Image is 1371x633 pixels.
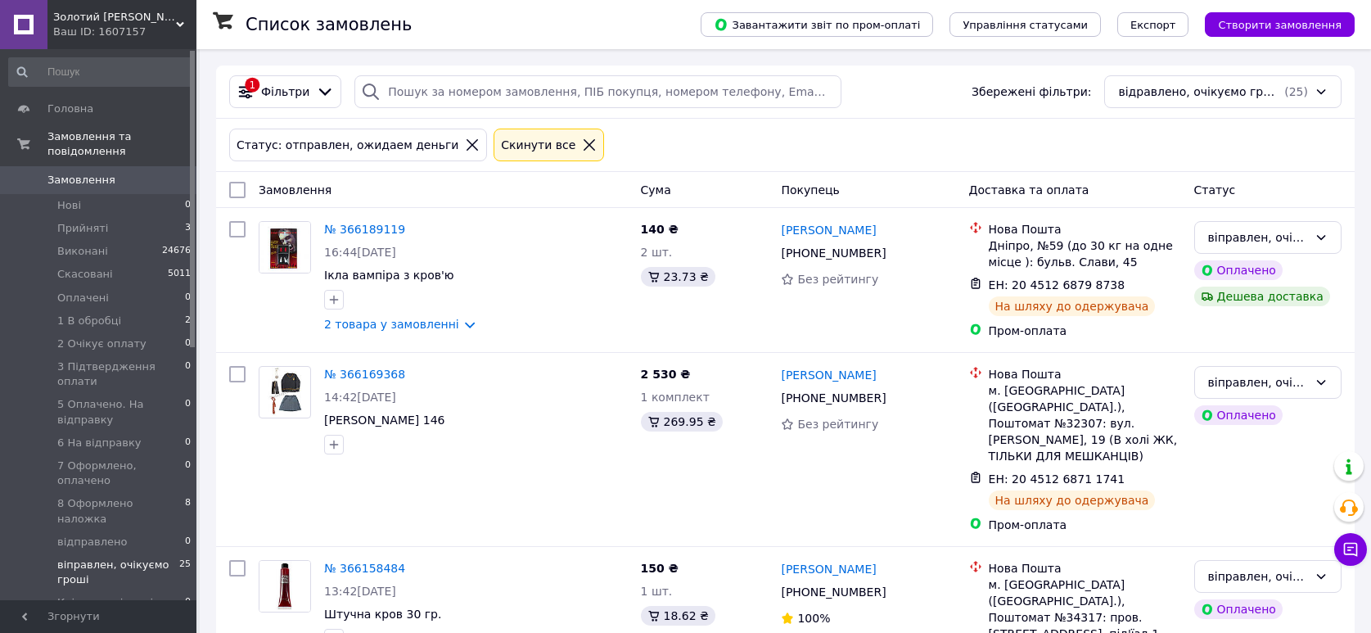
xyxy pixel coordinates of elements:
[162,244,191,259] span: 24676
[259,183,331,197] span: Замовлення
[47,129,196,159] span: Замовлення та повідомлення
[324,269,454,282] a: Ікла вампіра з кров'ю
[8,57,192,87] input: Пошук
[989,491,1156,510] div: На шляху до одержувача
[989,296,1156,316] div: На шляху до одержувача
[324,391,396,404] span: 14:42[DATE]
[641,223,679,236] span: 140 ₴
[989,237,1181,270] div: Дніпро, №59 (до 30 кг на одне місце ): бульв. Слави, 45
[57,291,109,305] span: Оплачені
[185,359,191,389] span: 0
[324,608,441,621] a: Штучна кров 30 гр.
[53,25,196,39] div: Ваш ID: 1607157
[57,397,185,427] span: 5 Оплачено. На відправку
[324,223,405,236] a: № 366189119
[57,359,185,389] span: 3 Підтвердження оплати
[57,595,173,610] span: Клієнт не відповідає
[268,367,301,418] img: Фото товару
[57,221,108,236] span: Прийняті
[259,366,311,418] a: Фото товару
[1130,19,1176,31] span: Експорт
[1208,373,1308,391] div: віправлен, очікуємо гроші
[989,366,1181,382] div: Нова Пошта
[57,337,147,351] span: 2 Очікує оплату
[1194,599,1283,619] div: Оплачено
[47,102,93,116] span: Головна
[989,278,1125,292] span: ЕН: 20 4512 6879 8738
[641,412,723,432] div: 269.95 ₴
[57,314,121,328] span: 1 В обробці
[641,606,715,626] div: 18.62 ₴
[797,273,878,286] span: Без рейтингу
[259,560,311,613] a: Фото товару
[641,391,710,404] span: 1 комплект
[324,585,396,598] span: 13:42[DATE]
[185,337,191,351] span: 0
[185,221,191,236] span: 3
[797,612,830,625] span: 100%
[969,183,1089,197] span: Доставка та оплата
[1194,405,1283,425] div: Оплачено
[185,496,191,526] span: 8
[168,267,191,282] span: 5011
[57,198,81,213] span: Нові
[1194,287,1330,306] div: Дешева доставка
[1194,183,1236,197] span: Статус
[498,136,579,154] div: Cкинути все
[185,198,191,213] span: 0
[233,136,462,154] div: Статус: отправлен, ожидаем деньги
[781,222,876,238] a: [PERSON_NAME]
[354,75,841,108] input: Пошук за номером замовлення, ПІБ покупця, номером телефону, Email, номером накладної
[324,562,405,575] a: № 366158484
[781,561,876,577] a: [PERSON_NAME]
[1208,228,1308,246] div: віправлен, очікуємо гроші
[259,221,311,274] a: Фото товару
[185,535,191,549] span: 0
[641,246,673,259] span: 2 шт.
[1218,19,1342,31] span: Створити замовлення
[324,414,444,427] a: [PERSON_NAME] 146
[781,246,886,260] span: [PHONE_NUMBER]
[989,221,1181,237] div: Нова Пошта
[324,318,459,331] a: 2 товара у замовленні
[989,517,1181,533] div: Пром-оплата
[641,368,691,381] span: 2 530 ₴
[259,561,310,612] img: Фото товару
[185,291,191,305] span: 0
[57,496,185,526] span: 8 Оформлено наложка
[324,246,396,259] span: 16:44[DATE]
[989,323,1181,339] div: Пром-оплата
[57,267,113,282] span: Скасовані
[701,12,933,37] button: Завантажити звіт по пром-оплаті
[57,244,108,259] span: Виконані
[246,15,412,34] h1: Список замовлень
[1284,85,1308,98] span: (25)
[179,558,191,587] span: 25
[1208,567,1308,586] div: віправлен, очікуємо гроші
[57,535,127,549] span: відправлено
[989,472,1125,486] span: ЕН: 20 4512 6871 1741
[324,368,405,381] a: № 366169368
[1118,84,1281,100] span: відравлено, очікуємо гроші
[714,17,920,32] span: Завантажити звіт по пром-оплаті
[261,84,309,100] span: Фільтри
[972,84,1091,100] span: Збережені фільтри:
[1334,533,1367,566] button: Чат з покупцем
[641,267,715,287] div: 23.73 ₴
[989,382,1181,464] div: м. [GEOGRAPHIC_DATA] ([GEOGRAPHIC_DATA].), Поштомат №32307: вул. [PERSON_NAME], 19 (В холі ЖК, ТІ...
[781,367,876,383] a: [PERSON_NAME]
[185,314,191,328] span: 2
[57,558,179,587] span: віправлен, очікуємо гроші
[641,562,679,575] span: 150 ₴
[57,459,185,488] span: 7 Оформлено, оплачено
[185,459,191,488] span: 0
[185,595,191,610] span: 0
[963,19,1088,31] span: Управління статусами
[949,12,1101,37] button: Управління статусами
[781,586,886,599] span: [PHONE_NUMBER]
[259,222,310,273] img: Фото товару
[781,183,839,197] span: Покупець
[185,397,191,427] span: 0
[797,418,878,431] span: Без рейтингу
